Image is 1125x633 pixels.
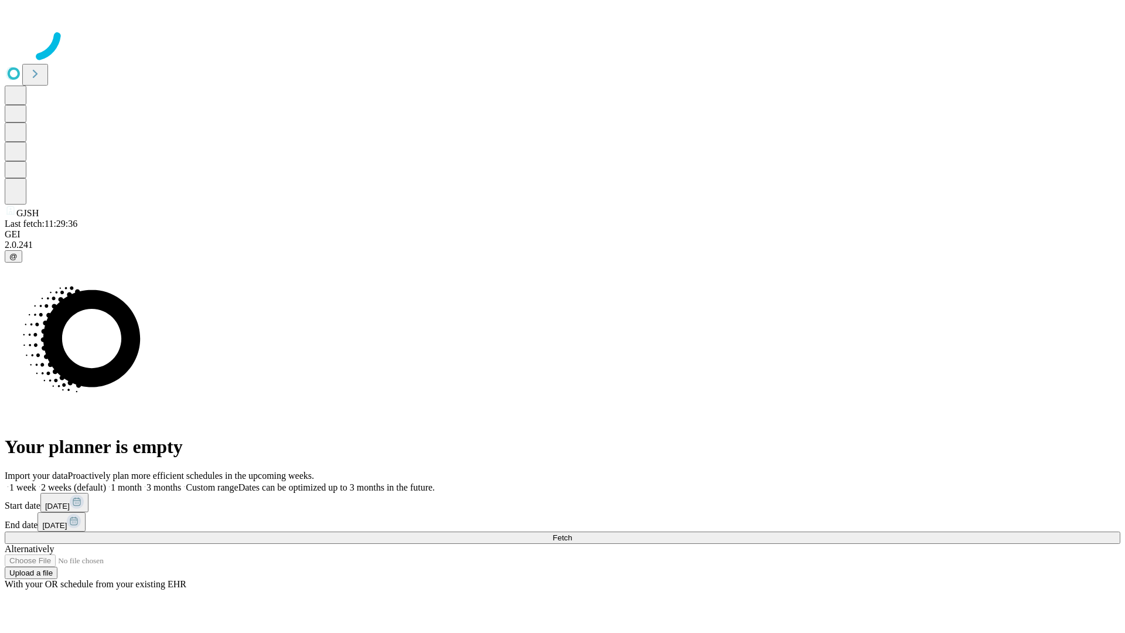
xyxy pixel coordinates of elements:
[5,544,54,554] span: Alternatively
[40,493,88,512] button: [DATE]
[5,240,1120,250] div: 2.0.241
[45,502,70,511] span: [DATE]
[37,512,86,532] button: [DATE]
[68,471,314,481] span: Proactively plan more efficient schedules in the upcoming weeks.
[41,482,106,492] span: 2 weeks (default)
[9,252,18,261] span: @
[5,532,1120,544] button: Fetch
[146,482,181,492] span: 3 months
[5,471,68,481] span: Import your data
[238,482,435,492] span: Dates can be optimized up to 3 months in the future.
[5,579,186,589] span: With your OR schedule from your existing EHR
[5,229,1120,240] div: GEI
[5,219,77,229] span: Last fetch: 11:29:36
[16,208,39,218] span: GJSH
[186,482,238,492] span: Custom range
[5,493,1120,512] div: Start date
[5,436,1120,458] h1: Your planner is empty
[5,512,1120,532] div: End date
[9,482,36,492] span: 1 week
[111,482,142,492] span: 1 month
[5,250,22,263] button: @
[42,521,67,530] span: [DATE]
[553,533,572,542] span: Fetch
[5,567,57,579] button: Upload a file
